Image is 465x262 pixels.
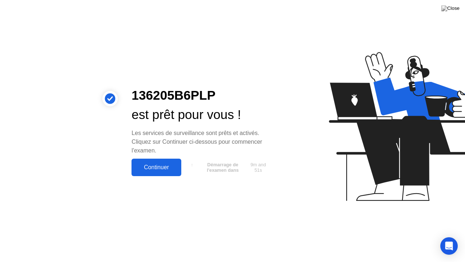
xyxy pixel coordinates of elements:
[249,162,268,173] span: 9m and 51s
[132,129,270,155] div: Les services de surveillance sont prêts et activés. Cliquez sur Continuer ci-dessous pour commenc...
[132,159,181,176] button: Continuer
[132,86,270,105] div: 136205B6PLP
[185,160,270,174] button: Démarrage de l'examen dans9m and 51s
[134,164,179,171] div: Continuer
[440,237,458,255] div: Open Intercom Messenger
[441,5,460,11] img: Close
[132,105,270,124] div: est prêt pour vous !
